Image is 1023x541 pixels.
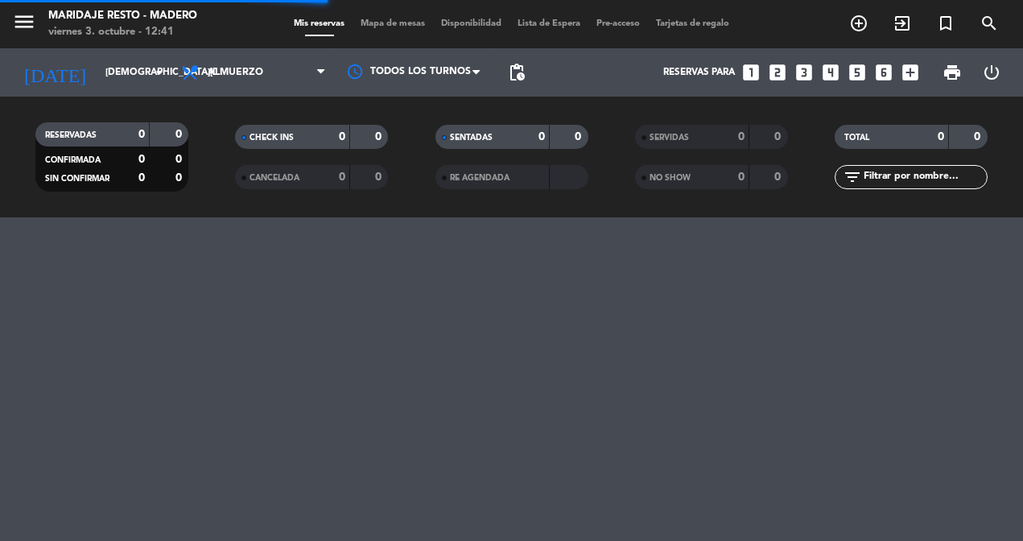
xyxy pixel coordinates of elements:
[663,67,735,78] span: Reservas para
[575,131,584,142] strong: 0
[538,131,545,142] strong: 0
[150,63,169,82] i: arrow_drop_down
[873,62,894,83] i: looks_6
[648,19,737,28] span: Tarjetas de regalo
[849,14,868,33] i: add_circle_outline
[900,62,921,83] i: add_box
[48,8,197,24] div: Maridaje Resto - Madero
[774,171,784,183] strong: 0
[12,10,36,39] button: menu
[375,131,385,142] strong: 0
[980,14,999,33] i: search
[974,131,984,142] strong: 0
[862,168,987,186] input: Filtrar por nombre...
[650,134,689,142] span: SERVIDAS
[175,172,185,184] strong: 0
[208,67,263,78] span: Almuerzo
[450,174,509,182] span: RE AGENDADA
[353,19,433,28] span: Mapa de mesas
[12,10,36,34] i: menu
[138,129,145,140] strong: 0
[48,24,197,40] div: viernes 3. octubre - 12:41
[450,134,493,142] span: SENTADAS
[507,63,526,82] span: pending_actions
[843,167,862,187] i: filter_list
[936,14,955,33] i: turned_in_not
[971,48,1011,97] div: LOG OUT
[509,19,588,28] span: Lista de Espera
[12,55,97,90] i: [DATE]
[339,171,345,183] strong: 0
[286,19,353,28] span: Mis reservas
[433,19,509,28] span: Disponibilidad
[740,62,761,83] i: looks_one
[45,131,97,139] span: RESERVADAS
[138,172,145,184] strong: 0
[175,154,185,165] strong: 0
[375,171,385,183] strong: 0
[982,63,1001,82] i: power_settings_new
[844,134,869,142] span: TOTAL
[767,62,788,83] i: looks_two
[45,156,101,164] span: CONFIRMADA
[738,131,745,142] strong: 0
[45,175,109,183] span: SIN CONFIRMAR
[794,62,815,83] i: looks_3
[893,14,912,33] i: exit_to_app
[138,154,145,165] strong: 0
[774,131,784,142] strong: 0
[650,174,691,182] span: NO SHOW
[175,129,185,140] strong: 0
[588,19,648,28] span: Pre-acceso
[738,171,745,183] strong: 0
[250,134,294,142] span: CHECK INS
[847,62,868,83] i: looks_5
[250,174,299,182] span: CANCELADA
[943,63,962,82] span: print
[820,62,841,83] i: looks_4
[938,131,944,142] strong: 0
[339,131,345,142] strong: 0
